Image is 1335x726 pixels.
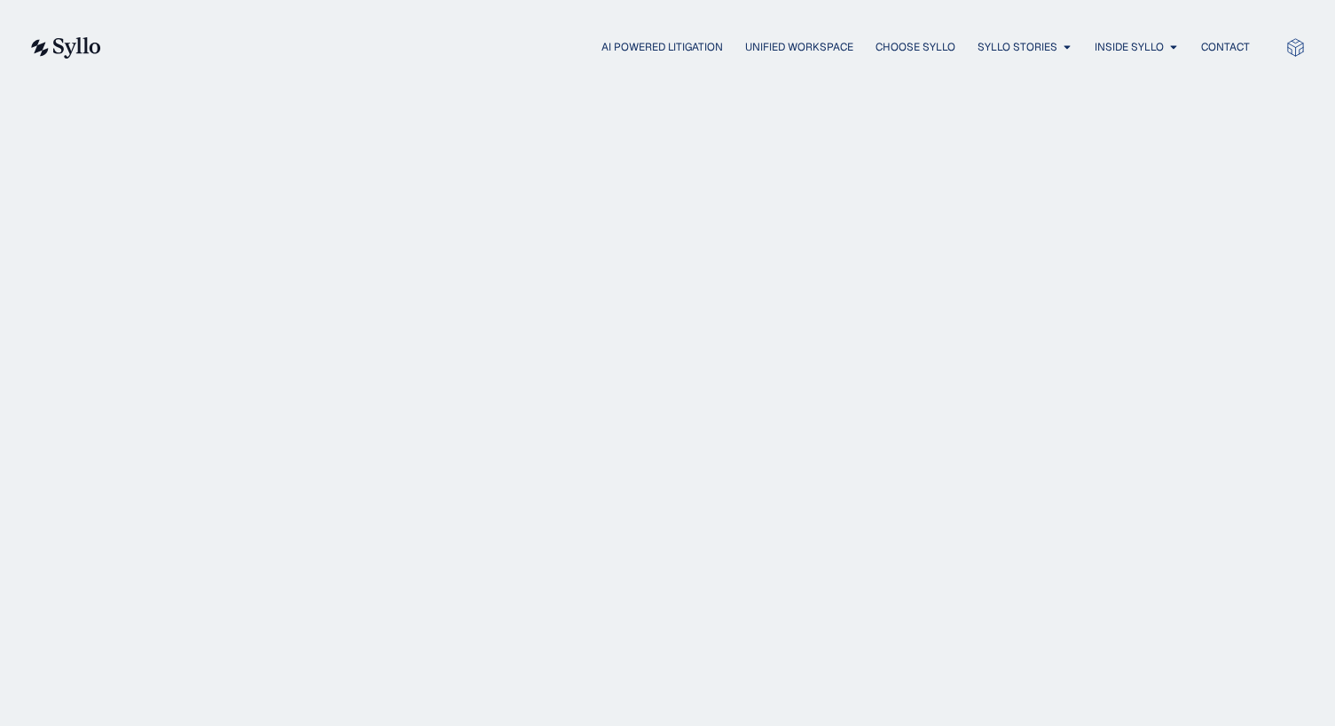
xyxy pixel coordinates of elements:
a: Choose Syllo [876,39,955,55]
nav: Menu [137,39,1250,56]
a: Unified Workspace [745,39,853,55]
a: Contact [1201,39,1250,55]
img: syllo [28,37,101,59]
a: Syllo Stories [978,39,1057,55]
a: AI Powered Litigation [601,39,723,55]
a: Inside Syllo [1095,39,1164,55]
div: Menu Toggle [137,39,1250,56]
